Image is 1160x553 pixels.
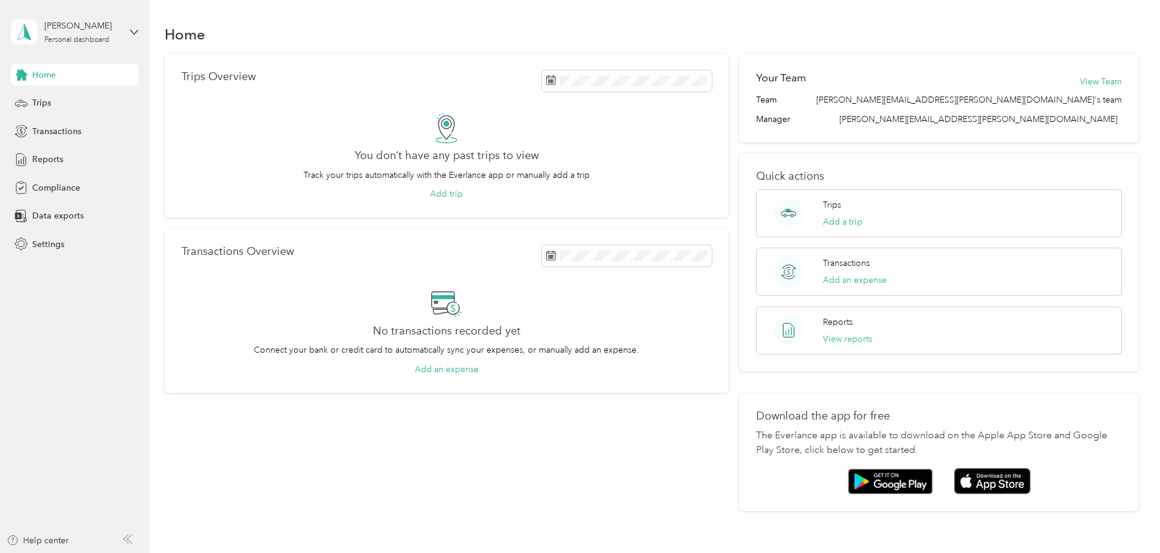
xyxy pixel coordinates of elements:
p: The Everlance app is available to download on the Apple App Store and Google Play Store, click be... [756,429,1122,458]
p: Quick actions [756,170,1122,183]
p: Track your trips automatically with the Everlance app or manually add a trip [304,169,590,182]
button: View Team [1080,75,1122,88]
button: Add a trip [823,215,862,228]
h2: You don’t have any past trips to view [355,149,539,162]
span: Reports [32,153,63,166]
span: Settings [32,238,64,251]
img: Google play [848,469,933,494]
span: Manager [756,113,790,126]
span: [PERSON_NAME][EMAIL_ADDRESS][PERSON_NAME][DOMAIN_NAME]'s team [816,93,1122,106]
p: Connect your bank or credit card to automatically sync your expenses, or manually add an expense. [254,344,639,356]
p: Trips [823,198,841,211]
p: Trips Overview [182,70,256,83]
span: [PERSON_NAME][EMAIL_ADDRESS][PERSON_NAME][DOMAIN_NAME] [839,114,1117,124]
p: Reports [823,316,853,328]
h1: Home [165,28,205,41]
button: Add an expense [415,363,479,376]
span: Compliance [32,182,80,194]
span: Transactions [32,125,81,138]
img: App store [954,468,1031,494]
p: Download the app for free [756,410,1122,422]
button: View reports [823,333,872,345]
button: Add trip [430,188,463,200]
span: Trips [32,97,51,109]
span: Team [756,93,777,106]
p: Transactions [823,257,870,270]
button: Add an expense [823,274,887,287]
h2: No transactions recorded yet [373,325,520,338]
p: Transactions Overview [182,245,294,258]
span: Home [32,69,56,81]
span: Data exports [32,209,84,222]
h2: Your Team [756,70,806,86]
iframe: Everlance-gr Chat Button Frame [1092,485,1160,553]
div: Personal dashboard [44,36,109,44]
div: [PERSON_NAME] [44,19,120,32]
button: Help center [7,534,69,547]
